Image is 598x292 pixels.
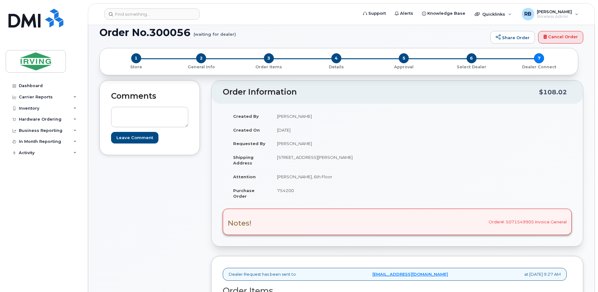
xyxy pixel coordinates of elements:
span: Quicklinks [482,12,505,17]
strong: Purchase Order [233,188,254,199]
span: RB [524,10,531,18]
strong: Requested By [233,141,265,146]
h2: Comments [111,92,188,101]
p: General Info [170,64,232,70]
a: 6 Select Dealer [438,63,505,70]
span: 2 [196,53,206,63]
strong: Shipping Address [233,155,254,166]
span: 4 [331,53,341,63]
div: $108.02 [539,86,567,98]
p: Select Dealer [440,64,503,70]
a: Support [359,7,390,20]
a: 1 Store [105,63,167,70]
a: Cancel Order [538,31,583,44]
p: Store [107,64,165,70]
span: Alerts [400,10,413,17]
a: Alerts [390,7,418,20]
a: 3 Order Items [235,63,302,70]
a: 4 Details [302,63,370,70]
h3: Notes! [228,219,252,227]
input: Find something... [104,8,200,20]
p: Approval [373,64,435,70]
strong: Created By [233,114,259,119]
div: Quicklinks [470,8,516,20]
div: Dealer Request has been sent to at [DATE] 9:27 AM [223,268,567,281]
h2: Order Information [223,88,539,96]
p: Details [305,64,367,70]
td: [PERSON_NAME], 6th Floor [271,170,392,184]
div: Order#: 5071549905 Invoice General [223,209,572,235]
a: Share Order [490,31,535,44]
td: [DATE] [271,123,392,137]
span: Knowledge Base [427,10,465,17]
span: 5 [399,53,409,63]
span: Wireless Admin [537,14,572,19]
a: [EMAIL_ADDRESS][DOMAIN_NAME] [372,271,448,277]
strong: Attention [233,174,256,179]
p: Order Items [238,64,300,70]
strong: Created On [233,128,260,133]
td: [PERSON_NAME] [271,109,392,123]
small: (waiting for dealer) [194,27,236,37]
a: 2 General Info [167,63,235,70]
td: [PERSON_NAME] [271,137,392,150]
span: 6 [467,53,477,63]
span: 1 [131,53,141,63]
span: 3 [264,53,274,63]
input: Leave Comment [111,132,158,143]
td: [STREET_ADDRESS][PERSON_NAME] [271,150,392,170]
div: Roberts, Brad [517,8,583,20]
span: Support [368,10,386,17]
h1: Order No.300056 [99,27,487,38]
a: 5 Approval [370,63,438,70]
a: Knowledge Base [418,7,470,20]
span: 754200 [277,188,294,193]
span: [PERSON_NAME] [537,9,572,14]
